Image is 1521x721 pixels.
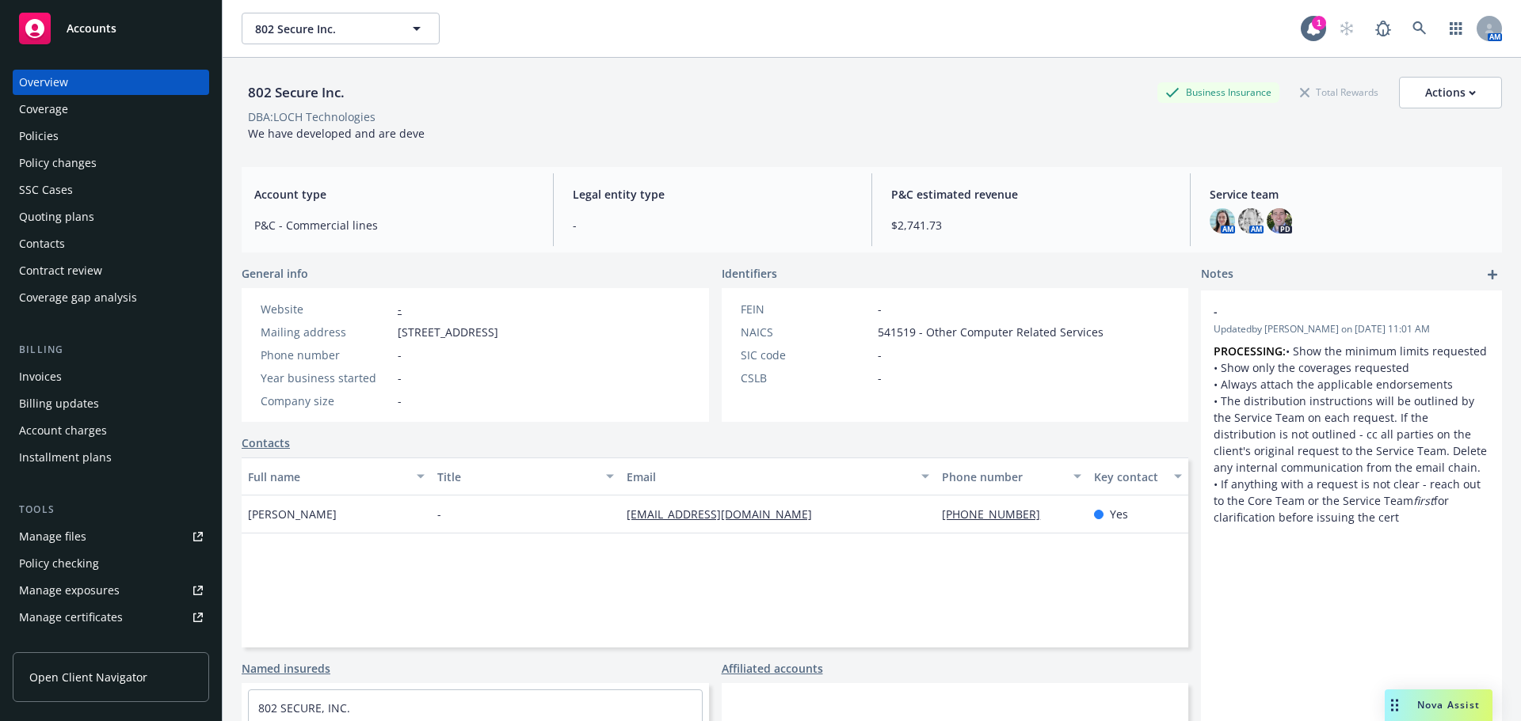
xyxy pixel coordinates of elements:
[398,393,402,409] span: -
[261,393,391,409] div: Company size
[19,605,123,630] div: Manage certificates
[19,418,107,443] div: Account charges
[1312,16,1326,30] div: 1
[19,364,62,389] div: Invoices
[242,434,290,451] a: Contacts
[573,217,852,233] span: -
[13,231,209,256] a: Contacts
[1201,265,1233,284] span: Notes
[722,660,823,677] a: Affiliated accounts
[1210,186,1489,203] span: Service team
[13,342,209,358] div: Billing
[1157,82,1279,102] div: Business Insurance
[248,506,337,522] span: [PERSON_NAME]
[1214,343,1286,359] strong: PROCESSING:
[13,578,209,603] a: Manage exposures
[1214,322,1489,336] span: Updated by [PERSON_NAME] on [DATE] 11:01 AM
[13,391,209,416] a: Billing updates
[258,700,350,715] a: 802 SECURE, INC.
[261,347,391,363] div: Phone number
[1399,77,1502,108] button: Actions
[242,660,330,677] a: Named insureds
[13,445,209,470] a: Installment plans
[13,632,209,657] a: Manage claims
[878,324,1104,340] span: 541519 - Other Computer Related Services
[573,186,852,203] span: Legal entity type
[891,186,1171,203] span: P&C estimated revenue
[1267,208,1292,233] img: photo
[1417,698,1480,712] span: Nova Assist
[942,469,1063,485] div: Phone number
[878,347,882,363] span: -
[19,204,94,230] div: Quoting plans
[13,97,209,122] a: Coverage
[398,370,402,386] span: -
[13,258,209,283] a: Contract review
[398,324,498,340] span: [STREET_ADDRESS]
[1385,689,1492,721] button: Nova Assist
[627,469,912,485] div: Email
[1110,506,1128,522] span: Yes
[255,21,392,37] span: 802 Secure Inc.
[13,177,209,203] a: SSC Cases
[242,13,440,44] button: 802 Secure Inc.
[741,347,871,363] div: SIC code
[741,324,871,340] div: NAICS
[13,605,209,630] a: Manage certificates
[67,22,116,35] span: Accounts
[1238,208,1264,233] img: photo
[437,506,441,522] span: -
[13,364,209,389] a: Invoices
[13,6,209,51] a: Accounts
[1214,343,1489,526] p: • Show the minimum limits requested • Show only the coverages requested • Always attach the appli...
[13,502,209,518] div: Tools
[19,70,68,95] div: Overview
[942,507,1053,522] a: [PHONE_NUMBER]
[13,285,209,310] a: Coverage gap analysis
[627,507,825,522] a: [EMAIL_ADDRESS][DOMAIN_NAME]
[19,524,86,549] div: Manage files
[254,186,534,203] span: Account type
[19,258,102,283] div: Contract review
[431,457,620,495] button: Title
[19,285,137,310] div: Coverage gap analysis
[1440,13,1472,44] a: Switch app
[1292,82,1386,102] div: Total Rewards
[1385,689,1405,721] div: Drag to move
[19,97,68,122] div: Coverage
[437,469,597,485] div: Title
[248,108,375,125] div: DBA: LOCH Technologies
[1425,78,1476,108] div: Actions
[13,123,209,149] a: Policies
[1201,290,1502,538] div: -Updatedby [PERSON_NAME] on [DATE] 11:01 AMPROCESSING:• Show the minimum limits requested • Show ...
[936,457,1087,495] button: Phone number
[261,301,391,317] div: Website
[1404,13,1435,44] a: Search
[261,324,391,340] div: Mailing address
[242,457,431,495] button: Full name
[242,265,308,282] span: General info
[13,150,209,176] a: Policy changes
[722,265,777,282] span: Identifiers
[248,126,425,141] span: We have developed and are deve
[19,150,97,176] div: Policy changes
[891,217,1171,233] span: $2,741.73
[13,524,209,549] a: Manage files
[248,469,407,485] div: Full name
[13,70,209,95] a: Overview
[620,457,936,495] button: Email
[19,632,99,657] div: Manage claims
[741,301,871,317] div: FEIN
[19,231,65,256] div: Contacts
[878,301,882,317] span: -
[29,669,147,685] span: Open Client Navigator
[398,302,402,317] a: -
[261,370,391,386] div: Year business started
[19,177,73,203] div: SSC Cases
[242,82,351,103] div: 802 Secure Inc.
[1210,208,1235,233] img: photo
[19,445,112,470] div: Installment plans
[1214,303,1448,320] span: -
[1483,265,1502,284] a: add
